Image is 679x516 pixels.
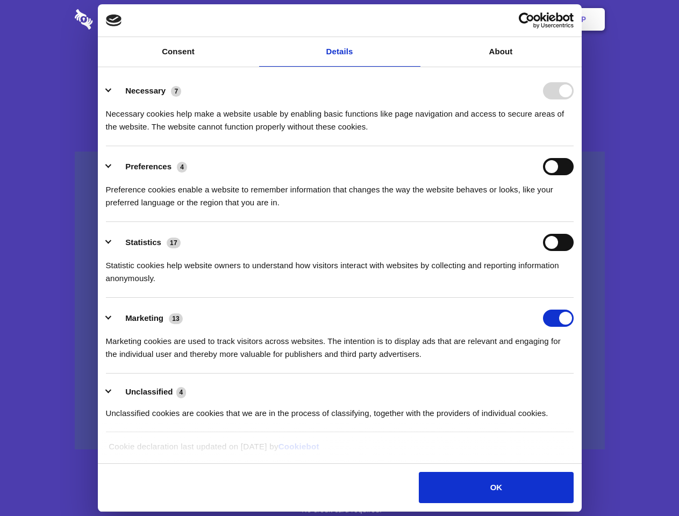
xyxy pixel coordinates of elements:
a: Pricing [316,3,362,36]
a: Contact [436,3,485,36]
div: Statistic cookies help website owners to understand how visitors interact with websites by collec... [106,251,574,285]
button: Unclassified (4) [106,385,193,399]
img: logo-wordmark-white-trans-d4663122ce5f474addd5e946df7df03e33cb6a1c49d2221995e7729f52c070b2.svg [75,9,167,30]
a: Consent [98,37,259,67]
label: Preferences [125,162,171,171]
div: Unclassified cookies are cookies that we are in the process of classifying, together with the pro... [106,399,574,420]
label: Statistics [125,238,161,247]
button: Marketing (13) [106,310,190,327]
div: Marketing cookies are used to track visitors across websites. The intention is to display ads tha... [106,327,574,361]
button: Necessary (7) [106,82,188,99]
span: 17 [167,238,181,248]
label: Necessary [125,86,166,95]
a: Details [259,37,420,67]
a: Login [488,3,534,36]
span: 13 [169,313,183,324]
h1: Eliminate Slack Data Loss. [75,48,605,87]
a: Wistia video thumbnail [75,152,605,450]
div: Preference cookies enable a website to remember information that changes the way the website beha... [106,175,574,209]
button: Preferences (4) [106,158,194,175]
span: 7 [171,86,181,97]
button: Statistics (17) [106,234,188,251]
a: About [420,37,582,67]
a: Cookiebot [278,442,319,451]
button: OK [419,472,573,503]
h4: Auto-redaction of sensitive data, encrypted data sharing and self-destructing private chats. Shar... [75,98,605,133]
label: Marketing [125,313,163,322]
iframe: Drift Widget Chat Controller [625,462,666,503]
a: Usercentrics Cookiebot - opens in a new window [480,12,574,28]
div: Necessary cookies help make a website usable by enabling basic functions like page navigation and... [106,99,574,133]
span: 4 [177,162,187,173]
img: logo [106,15,122,26]
span: 4 [176,387,187,398]
div: Cookie declaration last updated on [DATE] by [101,440,578,461]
